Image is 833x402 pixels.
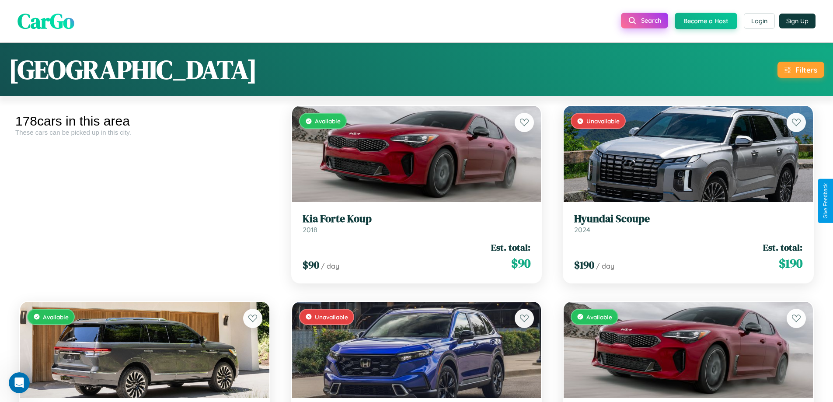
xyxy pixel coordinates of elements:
[596,262,614,270] span: / day
[777,62,824,78] button: Filters
[321,262,339,270] span: / day
[9,372,30,393] iframe: Intercom live chat
[15,129,274,136] div: These cars can be picked up in this city.
[511,255,530,272] span: $ 90
[823,183,829,219] div: Give Feedback
[574,213,802,234] a: Hyundai Scoupe2024
[763,241,802,254] span: Est. total:
[795,65,817,74] div: Filters
[586,313,612,321] span: Available
[43,313,69,321] span: Available
[303,213,531,234] a: Kia Forte Koup2018
[675,13,737,29] button: Become a Host
[303,213,531,225] h3: Kia Forte Koup
[303,258,319,272] span: $ 90
[491,241,530,254] span: Est. total:
[574,213,802,225] h3: Hyundai Scoupe
[15,114,274,129] div: 178 cars in this area
[303,225,317,234] span: 2018
[779,14,816,28] button: Sign Up
[621,13,668,28] button: Search
[315,313,348,321] span: Unavailable
[744,13,775,29] button: Login
[586,117,620,125] span: Unavailable
[779,255,802,272] span: $ 190
[9,52,257,87] h1: [GEOGRAPHIC_DATA]
[315,117,341,125] span: Available
[574,258,594,272] span: $ 190
[17,7,74,35] span: CarGo
[574,225,590,234] span: 2024
[641,17,661,24] span: Search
